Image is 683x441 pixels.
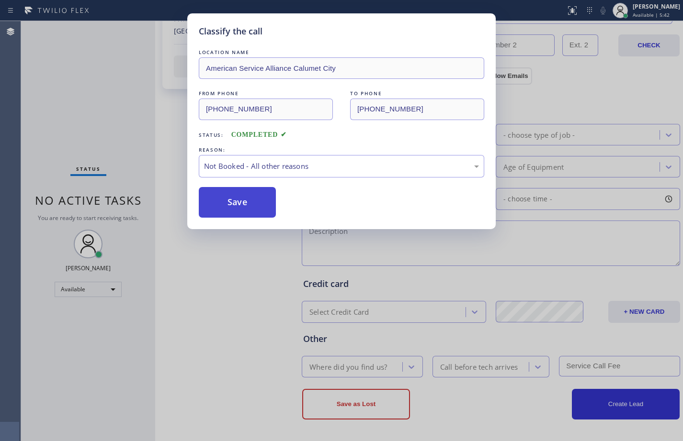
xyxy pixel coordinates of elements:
span: Status: [199,132,224,138]
input: From phone [199,99,333,120]
div: Not Booked - All other reasons [204,161,479,172]
h5: Classify the call [199,25,262,38]
button: Save [199,187,276,218]
div: TO PHONE [350,88,484,99]
div: REASON: [199,145,484,155]
div: FROM PHONE [199,88,333,99]
span: COMPLETED [231,131,287,138]
input: To phone [350,99,484,120]
div: LOCATION NAME [199,47,484,57]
